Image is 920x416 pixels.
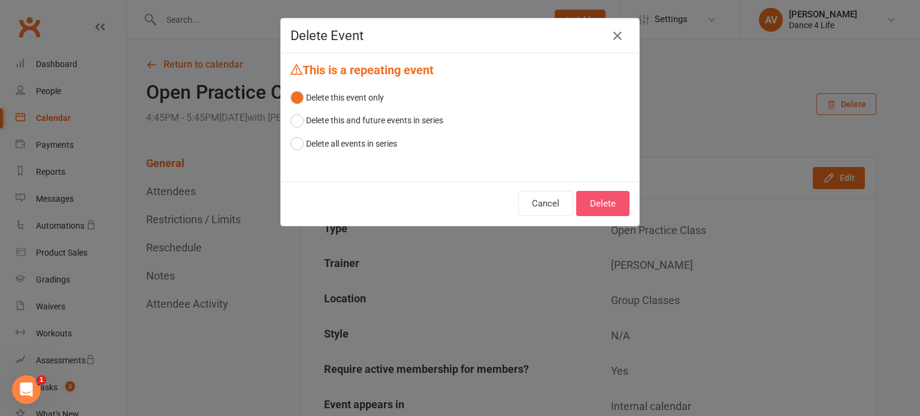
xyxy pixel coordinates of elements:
button: Delete [576,191,630,216]
button: Delete this and future events in series [290,109,443,132]
button: Delete all events in series [290,132,397,155]
button: Cancel [518,191,573,216]
iframe: Intercom live chat [12,375,41,404]
h4: Delete Event [290,28,630,43]
button: Close [608,26,627,45]
h4: This is a repeating event [290,63,630,77]
button: Delete this event only [290,86,384,109]
span: 1 [37,375,46,385]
